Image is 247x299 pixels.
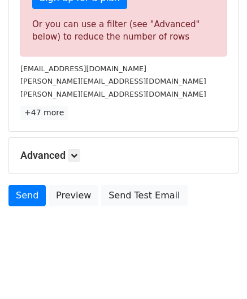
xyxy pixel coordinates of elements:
[101,185,187,206] a: Send Test Email
[20,90,206,98] small: [PERSON_NAME][EMAIL_ADDRESS][DOMAIN_NAME]
[20,77,206,85] small: [PERSON_NAME][EMAIL_ADDRESS][DOMAIN_NAME]
[32,18,215,44] div: Or you can use a filter (see "Advanced" below) to reduce the number of rows
[8,185,46,206] a: Send
[20,149,227,162] h5: Advanced
[49,185,98,206] a: Preview
[20,106,68,120] a: +47 more
[20,64,146,73] small: [EMAIL_ADDRESS][DOMAIN_NAME]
